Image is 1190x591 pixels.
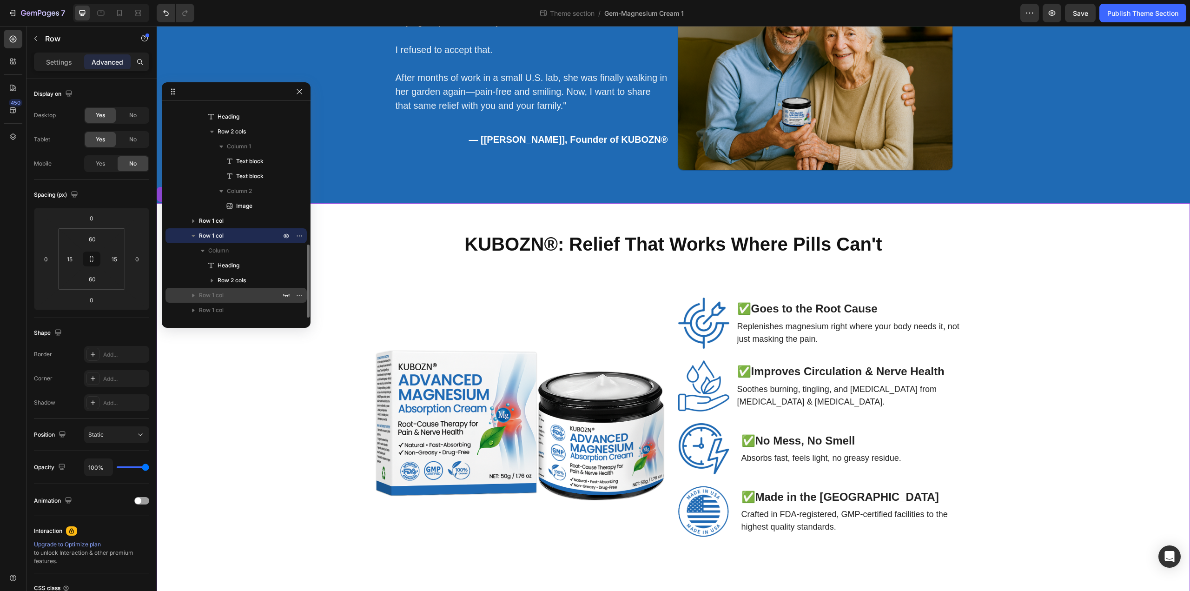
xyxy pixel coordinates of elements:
[34,540,149,565] div: to unlock Interaction & other premium features.
[236,172,264,181] span: Text block
[34,135,50,144] div: Tablet
[595,339,788,352] strong: Improves Circulation & Nerve Health
[581,338,818,352] p: ✅
[522,272,573,323] img: Alt Image
[227,186,252,196] span: Column 2
[157,26,1190,591] iframe: Design area
[581,275,818,290] p: ✅
[218,112,239,121] span: Heading
[34,189,80,201] div: Spacing (px)
[218,276,246,285] span: Row 2 cols
[1099,4,1186,22] button: Publish Theme Section
[92,57,123,67] p: Advanced
[236,157,264,166] span: Text block
[34,327,64,339] div: Shape
[82,293,101,307] input: 0
[83,232,101,246] input: 60px
[129,159,137,168] span: No
[598,8,601,18] span: /
[34,429,68,441] div: Position
[1158,545,1181,568] div: Open Intercom Messenger
[103,399,147,407] div: Add...
[157,4,194,22] div: Undo/Redo
[34,111,56,120] div: Desktop
[599,465,782,477] strong: Made in the [GEOGRAPHIC_DATA]
[208,246,229,255] span: Column
[604,8,684,18] span: Gem-Magnesium Cream 1
[34,461,67,474] div: Opacity
[34,374,53,383] div: Corner
[96,111,105,120] span: Yes
[82,211,101,225] input: 0
[130,252,144,266] input: 0
[218,127,246,136] span: Row 2 cols
[599,408,699,421] strong: No Mess, No Smell
[34,159,52,168] div: Mobile
[88,431,104,438] span: Static
[522,460,573,511] img: Alt Image
[585,464,818,478] p: ✅
[199,291,224,300] span: Row 1 col
[522,397,573,448] img: Alt Image
[83,272,101,286] input: 60px
[103,351,147,359] div: Add...
[34,495,74,507] div: Animation
[548,8,596,18] span: Theme section
[96,135,105,144] span: Yes
[1065,4,1096,22] button: Save
[585,407,745,422] p: ✅
[1107,8,1178,18] div: Publish Theme Section
[585,426,745,438] p: Absorbs fast, feels light, no greasy residue.
[595,276,721,289] strong: Goes to the Root Cause
[129,111,137,120] span: No
[236,201,252,211] span: Image
[199,216,224,226] span: Row 1 col
[218,261,239,270] span: Heading
[308,208,725,228] strong: KUBOZN®: Relief That Works Where Pills Can't
[227,142,251,151] span: Column 1
[46,57,72,67] p: Settings
[581,294,818,319] p: Replenishes magnesium right where your body needs it, not just masking the pain.
[4,4,69,22] button: 7
[45,33,124,44] p: Row
[9,99,22,106] div: 450
[34,527,62,535] div: Interaction
[84,426,149,443] button: Static
[581,357,818,382] p: Soothes burning, tingling, and [MEDICAL_DATA] from [MEDICAL_DATA] & [MEDICAL_DATA].
[63,252,77,266] input: 15px
[239,45,511,86] p: After months of work in a small U.S. lab, she was finally walking in her garden again—pain-free a...
[34,88,74,100] div: Display on
[61,7,65,19] p: 7
[96,159,105,168] span: Yes
[34,540,149,549] div: Upgrade to Optimize plan
[34,350,52,359] div: Border
[215,243,512,540] img: Alt Image
[107,252,121,266] input: 15px
[199,305,224,315] span: Row 1 col
[103,375,147,383] div: Add...
[1073,9,1088,17] span: Save
[312,108,511,119] strong: — [[PERSON_NAME]], Founder of KUBOZN®
[39,252,53,266] input: 0
[585,482,818,507] p: Crafted in FDA-registered, GMP-certified facilities to the highest quality standards.
[129,135,137,144] span: No
[85,459,112,476] input: Auto
[522,334,573,385] img: Alt Image
[199,231,224,240] span: Row 1 col
[34,398,55,407] div: Shadow
[11,164,26,173] div: Row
